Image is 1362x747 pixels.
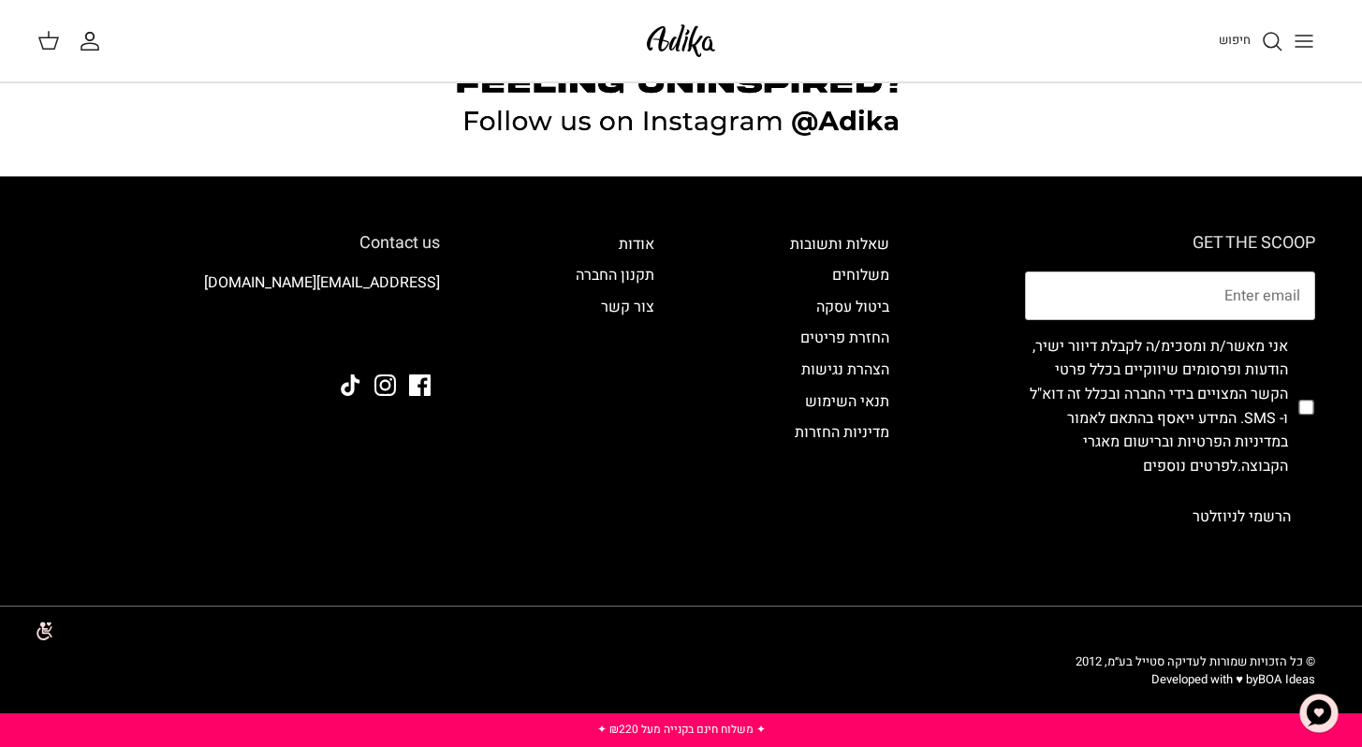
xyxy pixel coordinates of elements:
a: Instagram [374,374,396,396]
button: הרשמי לניוזלטר [1168,493,1315,540]
a: BOA Ideas [1258,670,1315,688]
label: אני מאשר/ת ומסכימ/ה לקבלת דיוור ישיר, הודעות ופרסומים שיווקיים בכלל פרטי הקשר המצויים בידי החברה ... [1025,335,1288,479]
a: Facebook [409,374,431,396]
button: Toggle menu [1283,21,1325,62]
img: Adika IL [641,19,721,63]
span: © כל הזכויות שמורות לעדיקה סטייל בע״מ, 2012 [1076,652,1315,670]
a: ✦ משלוח חינם בקנייה מעל ₪220 ✦ [597,721,766,738]
p: Developed with ♥ by [1076,671,1315,688]
a: Tiktok [340,374,361,396]
h6: Contact us [47,233,440,254]
input: Email [1025,271,1315,320]
h6: GET THE SCOOP [1025,233,1315,254]
a: [EMAIL_ADDRESS][DOMAIN_NAME] [204,271,440,294]
a: תקנון החברה [576,264,654,286]
a: החשבון שלי [79,30,109,52]
div: Secondary navigation [557,233,673,541]
a: צור קשר [601,296,654,318]
img: Adika IL [388,324,440,348]
a: אודות [619,233,654,256]
img: accessibility_icon02.svg [14,606,66,657]
a: שאלות ותשובות [790,233,889,256]
div: Secondary navigation [771,233,908,541]
a: מדיניות החזרות [795,421,889,444]
a: חיפוש [1219,30,1283,52]
a: ביטול עסקה [816,296,889,318]
a: החזרת פריטים [800,327,889,349]
a: תנאי השימוש [805,390,889,413]
a: משלוחים [832,264,889,286]
span: חיפוש [1219,31,1251,49]
a: לפרטים נוספים [1143,455,1238,477]
a: הצהרת נגישות [801,359,889,381]
button: צ'אט [1291,685,1347,741]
